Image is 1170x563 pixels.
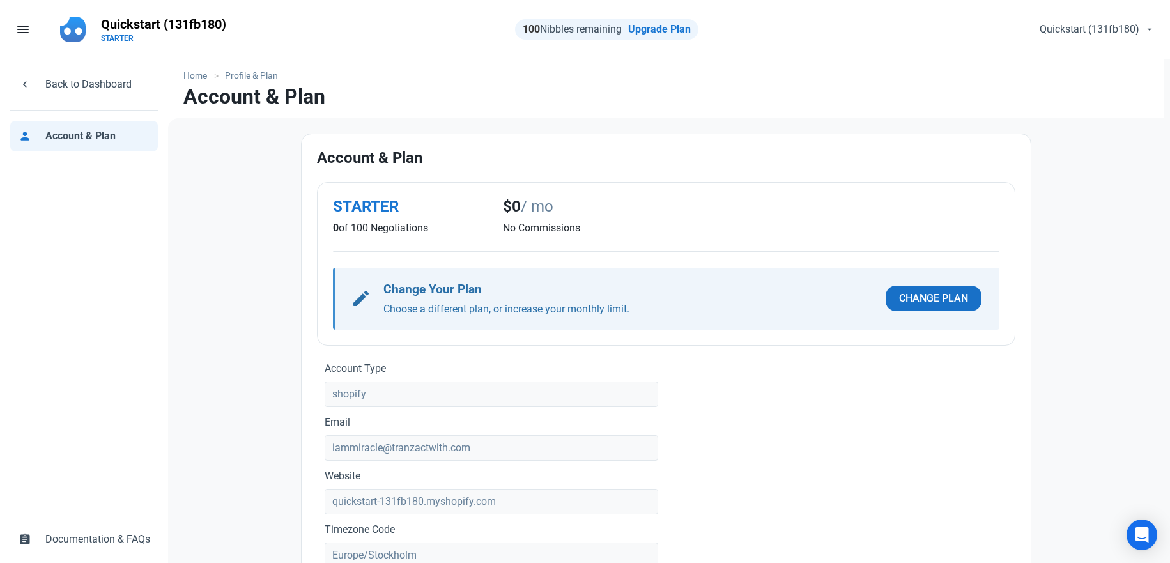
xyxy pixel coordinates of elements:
input: shopify [325,382,659,407]
span: menu [15,22,31,37]
p: Quickstart (131fb180) [101,15,226,33]
strong: 100 [523,23,540,35]
h2: Account & Plan [317,150,1015,167]
span: mode_edit [351,288,371,309]
button: Quickstart (131fb180) [1029,17,1162,42]
span: Account & Plan [45,128,150,144]
span: Nibbles remaining [523,23,622,35]
a: Home [183,69,213,82]
button: Change Plan [886,286,981,311]
span: person [19,128,31,141]
label: Account Type [325,361,659,376]
a: assignmentDocumentation & FAQs [10,524,158,555]
h1: Account & Plan [183,85,325,108]
h2: $0 [503,198,999,215]
p: of 100 Negotiations [333,220,488,236]
span: assignment [19,532,31,544]
span: Change Plan [899,291,968,306]
p: Choose a different plan, or increase your monthly limit. [383,302,875,317]
p: No Commissions [503,220,999,236]
span: / mo [521,197,553,215]
div: Open Intercom Messenger [1127,520,1157,550]
a: personAccount & Plan [10,121,158,151]
span: Documentation & FAQs [45,532,150,547]
input: iammiracle@tranzactwith.com [325,435,659,461]
a: Upgrade Plan [628,23,691,35]
h2: STARTER [333,198,488,215]
span: Quickstart (131fb180) [1040,22,1139,37]
label: Email [325,415,659,430]
a: chevron_leftBack to Dashboard [10,69,158,100]
b: 0 [333,222,339,234]
label: Website [325,468,659,484]
span: Back to Dashboard [45,77,150,92]
a: Quickstart (131fb180)STARTER [93,10,234,49]
label: Timezone Code [325,522,659,537]
span: chevron_left [19,77,31,89]
p: STARTER [101,33,226,43]
h2: Change Your Plan [383,281,875,299]
input: quickstart-131fb180.myshopify.com [325,489,659,514]
nav: breadcrumbs [168,59,1164,85]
